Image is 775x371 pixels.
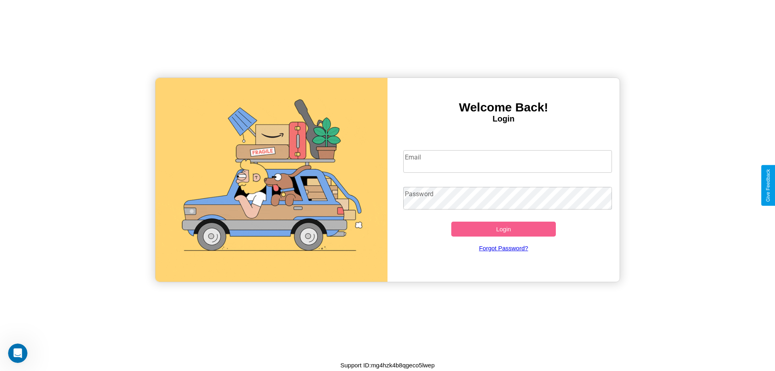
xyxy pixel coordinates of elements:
[8,344,27,363] iframe: Intercom live chat
[451,222,556,237] button: Login
[387,101,620,114] h3: Welcome Back!
[340,360,435,371] p: Support ID: mg4hzk4b8qgeco5lwep
[765,169,771,202] div: Give Feedback
[399,237,608,260] a: Forgot Password?
[387,114,620,124] h4: Login
[155,78,387,282] img: gif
